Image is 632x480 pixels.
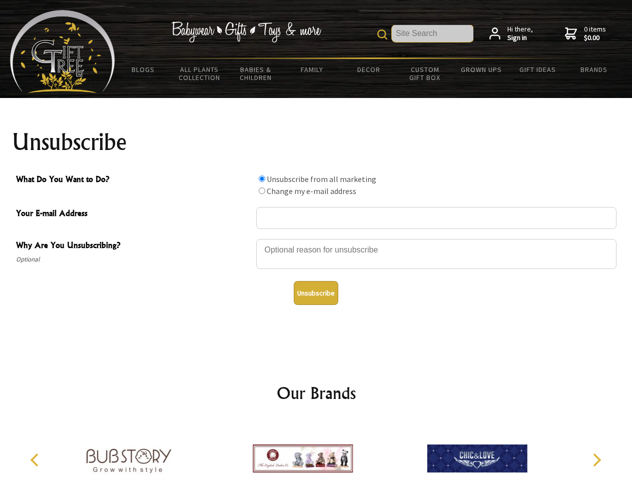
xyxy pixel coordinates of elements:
img: Babywear - Gifts - Toys & more [171,21,321,42]
h1: Unsubscribe [12,130,620,154]
textarea: Why Are You Unsubscribing? [256,239,616,269]
img: Babyware - Gifts - Toys and more... [10,10,115,93]
a: Brands [566,59,622,80]
span: What Do You Want to Do? [16,173,251,187]
strong: Sign in [507,33,533,42]
input: Site Search [392,25,473,42]
span: 0 items [584,24,606,42]
a: Decor [340,59,397,80]
a: Family [284,59,341,80]
a: 0 items$0.00 [565,25,606,42]
input: What Do You Want to Do? [259,187,265,194]
input: Your E-mail Address [256,207,616,229]
h2: Our Brands [20,381,612,405]
a: Gift Ideas [509,59,566,80]
strong: $0.00 [584,33,606,42]
button: Unsubscribe [294,281,338,305]
a: Grown Ups [453,59,509,80]
button: Previous [25,449,47,471]
label: Unsubscribe from all marketing [267,174,376,184]
a: Custom Gift Box [397,59,453,88]
a: BLOGS [115,59,172,80]
button: Next [585,449,607,471]
span: Hi there, [507,25,533,42]
span: Your E-mail Address [16,207,251,221]
span: Why Are You Unsubscribing? [16,239,251,253]
span: Optional [16,253,251,265]
label: Change my e-mail address [267,186,356,196]
a: Babies & Children [228,59,284,88]
a: Hi there,Sign in [489,25,533,42]
a: All Plants Collection [172,59,228,88]
input: What Do You Want to Do? [259,175,265,182]
img: product search [377,29,387,39]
